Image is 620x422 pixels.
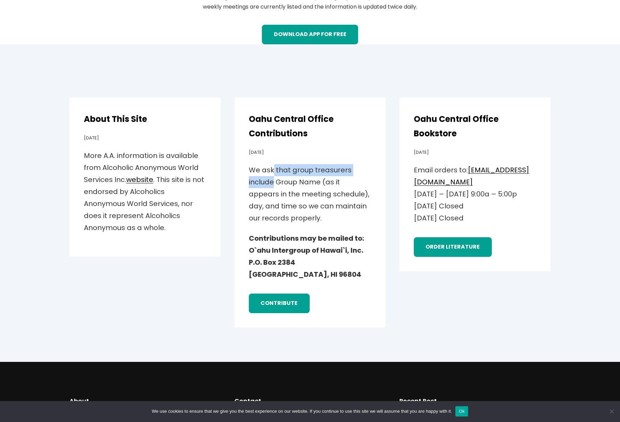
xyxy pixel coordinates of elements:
[84,112,206,126] h2: About This Site
[455,406,468,417] button: Ok
[249,164,371,224] p: We ask that group treasurers include Group Name (as it appears in the meeting schedule), day, and...
[262,25,358,44] a: download app for free
[152,408,452,415] span: We use cookies to ensure that we give you the best experience on our website. If you continue to ...
[249,233,364,243] strong: Contributions may be mailed to:
[414,165,529,187] a: [EMAIL_ADDRESS][DOMAIN_NAME]
[249,149,264,156] a: [DATE]
[126,175,153,184] a: website
[84,135,99,141] a: [DATE]
[608,408,615,415] span: No
[249,294,310,313] a: contribute
[234,396,386,406] h2: Contact
[249,112,371,141] h2: Oahu Central Office Contributions
[399,396,551,406] h2: Recent Post
[84,150,206,234] p: More A.A. information is available from Alcoholic Anonymous World Services Inc. . This site is no...
[414,112,536,141] h2: Oahu Central Office Bookstore
[414,149,429,156] a: [DATE]
[69,396,221,406] h2: About
[414,164,536,224] p: Email orders to: [DATE] – [DATE] 9:00a – 5:00p [DATE] Closed [DATE] Closed
[249,246,363,279] strong: O`ahu Intergroup of Hawai`i, Inc. P.O. Box 2384 [GEOGRAPHIC_DATA], HI 96804
[414,237,492,257] a: order literature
